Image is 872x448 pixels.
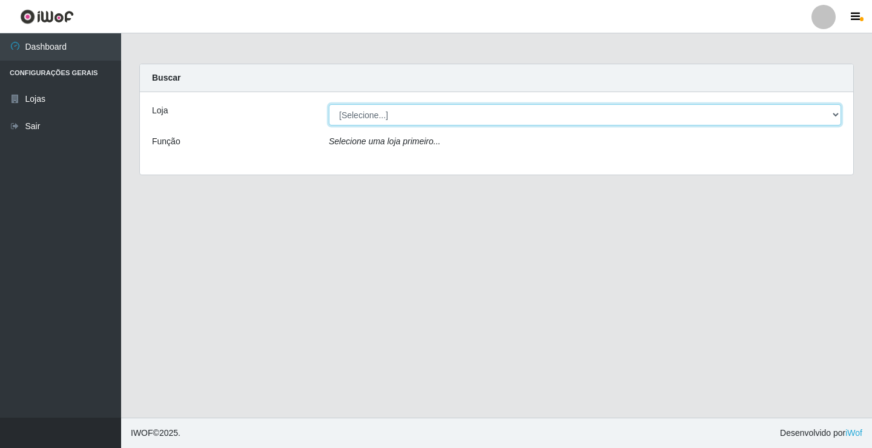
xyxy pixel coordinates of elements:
[131,427,180,440] span: © 2025 .
[329,136,440,146] i: Selecione uma loja primeiro...
[20,9,74,24] img: CoreUI Logo
[131,428,153,438] span: IWOF
[845,428,862,438] a: iWof
[780,427,862,440] span: Desenvolvido por
[152,135,180,148] label: Função
[152,73,180,82] strong: Buscar
[152,104,168,117] label: Loja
